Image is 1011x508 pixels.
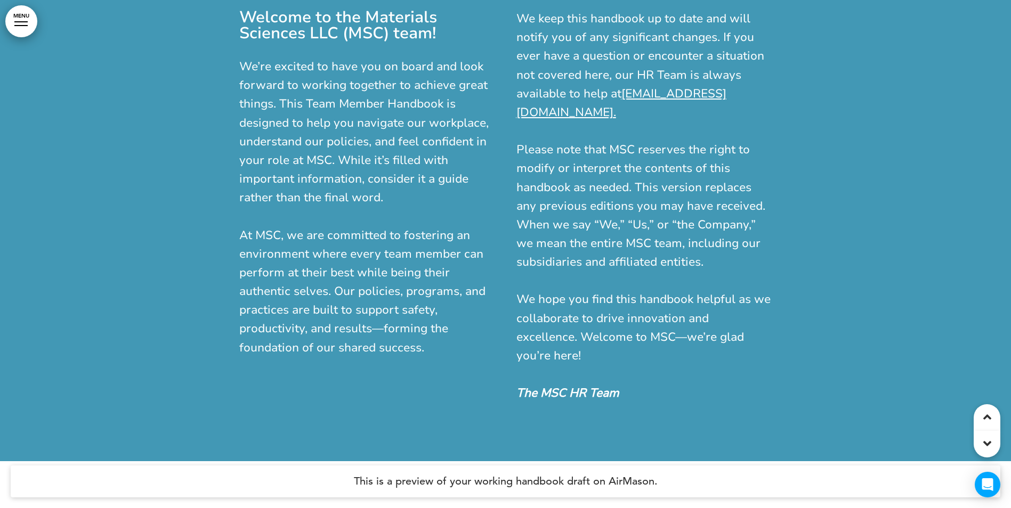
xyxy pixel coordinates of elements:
[516,142,765,270] span: Please note that MSC reserves the right to modify or interpret the contents of this handbook as n...
[516,86,726,120] a: [EMAIL_ADDRESS][DOMAIN_NAME].
[975,472,1000,497] div: Open Intercom Messenger
[516,11,764,120] span: We keep this handbook up to date and will notify you of any significant changes. If you ever have...
[516,385,619,401] span: The MSC HR Team
[239,227,486,356] span: At MSC, we are committed to fostering an environment where every team member can perform at their...
[11,465,1000,497] h4: This is a preview of your working handbook draft on AirMason.
[239,6,437,44] span: Welcome to the Materials Sciences LLC (MSC) team!
[516,291,771,364] span: We hope you find this handbook helpful as we collaborate to drive innovation and excellence. Welc...
[5,5,37,37] a: MENU
[239,59,489,206] span: We’re excited to have you on board and look forward to working together to achieve great things. ...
